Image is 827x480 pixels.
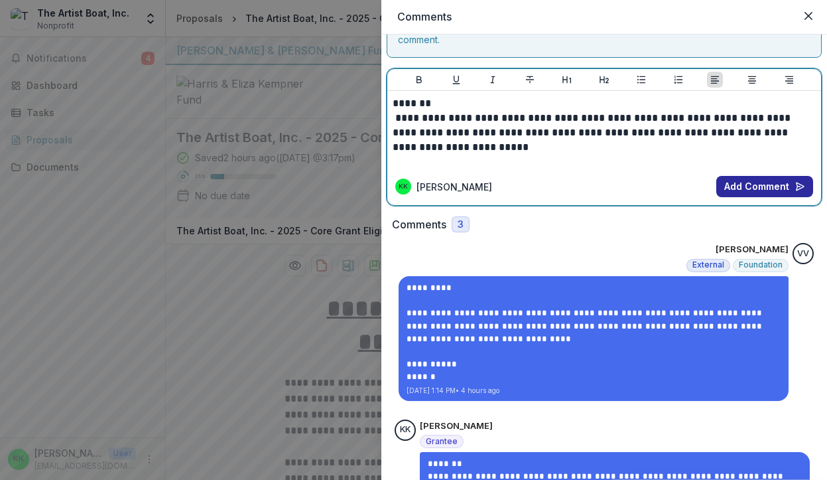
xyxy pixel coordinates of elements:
button: Heading 2 [596,72,612,88]
p: [PERSON_NAME] [716,243,789,256]
button: Align Right [781,72,797,88]
p: [PERSON_NAME] [416,180,492,194]
span: Grantee [426,437,458,446]
span: 3 [458,219,464,230]
span: External [692,260,724,270]
button: Underline [448,72,464,88]
button: Strike [522,72,538,88]
button: Align Center [744,72,760,88]
button: Bold [411,72,427,88]
button: Close [798,5,819,27]
h2: Comments [392,218,446,231]
div: Karla Klay [399,183,408,190]
button: Align Left [707,72,723,88]
div: Vivian Victoria [797,250,809,258]
button: Ordered List [670,72,686,88]
p: [DATE] 1:14 PM • 4 hours ago [407,386,781,396]
div: Karla Klay [400,426,411,434]
span: Foundation [739,260,783,270]
button: Italicize [485,72,501,88]
button: Heading 1 [559,72,575,88]
p: [PERSON_NAME] [420,420,493,433]
button: Bullet List [633,72,649,88]
button: Add Comment [716,176,813,197]
h2: Comments [397,11,811,23]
